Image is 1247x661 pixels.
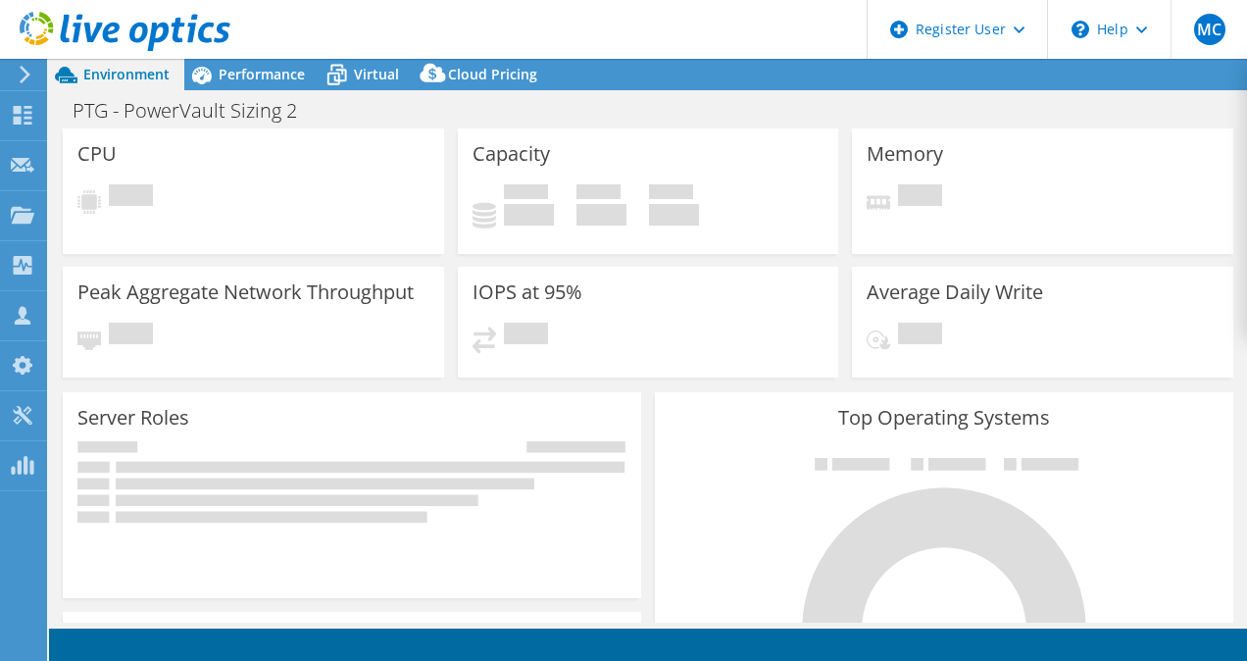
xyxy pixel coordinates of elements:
[77,407,189,429] h3: Server Roles
[504,184,548,204] span: Used
[898,184,942,211] span: Pending
[109,323,153,349] span: Pending
[867,281,1043,303] h3: Average Daily Write
[504,323,548,349] span: Pending
[109,184,153,211] span: Pending
[898,323,942,349] span: Pending
[77,143,117,165] h3: CPU
[670,407,1219,429] h3: Top Operating Systems
[504,204,554,226] h4: 0 GiB
[64,100,327,122] h1: PTG - PowerVault Sizing 2
[219,65,305,83] span: Performance
[1072,21,1089,38] svg: \n
[649,184,693,204] span: Total
[473,281,582,303] h3: IOPS at 95%
[1194,14,1225,45] span: MC
[448,65,537,83] span: Cloud Pricing
[576,204,626,226] h4: 0 GiB
[77,281,414,303] h3: Peak Aggregate Network Throughput
[354,65,399,83] span: Virtual
[649,204,699,226] h4: 0 GiB
[473,143,550,165] h3: Capacity
[867,143,943,165] h3: Memory
[576,184,621,204] span: Free
[83,65,170,83] span: Environment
